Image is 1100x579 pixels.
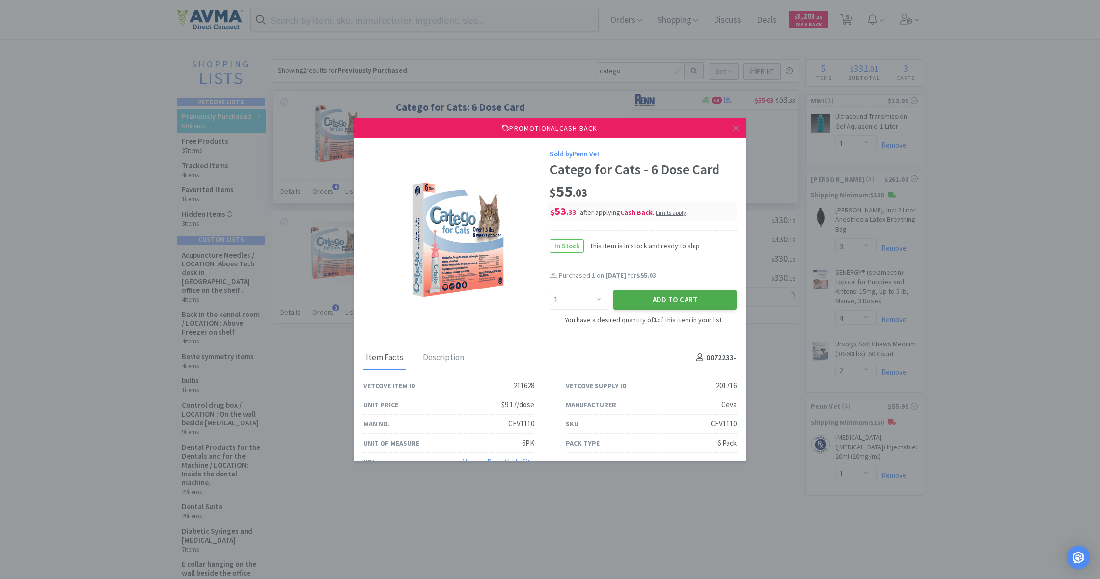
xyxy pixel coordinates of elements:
strong: 1 [654,316,657,324]
span: . 33 [566,208,576,217]
div: Sold by Penn Vet [550,148,737,159]
div: SKU [566,419,578,429]
div: CEV1110 [711,418,737,430]
div: Item Facts [363,346,406,370]
div: Catego for Cats - 6 Dose Card [550,161,737,178]
a: View onPenn Vet's Site [463,457,534,467]
span: . 03 [573,186,587,200]
div: You have a desired quantity of of this item in your list [550,315,737,325]
span: after applying . [580,208,687,217]
div: Unit Price [363,399,398,410]
span: In Stock [550,240,583,252]
span: [DATE] [605,271,626,280]
span: 1 [592,271,595,280]
div: Description [420,346,467,370]
div: CEV1110 [508,418,534,430]
div: 6PK [522,437,534,449]
div: Promotional Cash Back [354,118,746,138]
div: Man No. [363,419,390,429]
div: Vetcove Supply ID [566,380,627,391]
div: Pack Type [566,438,600,448]
button: Add to Cart [613,290,737,310]
div: . [656,208,687,217]
div: 201716 [716,380,737,392]
span: $ [550,186,556,200]
span: $ [550,208,554,217]
div: URL [363,457,376,468]
div: Vetcove Item ID [363,380,415,391]
div: Unit of Measure [363,438,419,448]
div: Open Intercom Messenger [1067,546,1090,569]
div: Ceva [721,399,737,411]
img: 78589ed8a35744f99ea1f024570b77c3_201716.png [393,173,521,301]
div: $9.17/dose [501,399,534,411]
span: This item is in stock and ready to ship [584,240,700,251]
span: Limits apply [656,209,686,216]
span: 55 [550,182,587,201]
h4: 0072233 - [692,351,737,364]
span: $55.03 [636,271,656,280]
span: 53 [550,204,576,218]
div: Purchased on for [559,271,737,281]
div: Manufacturer [566,399,616,410]
div: 6 Pack [717,437,737,449]
div: 211628 [514,380,534,392]
i: Cash Back [620,208,653,217]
